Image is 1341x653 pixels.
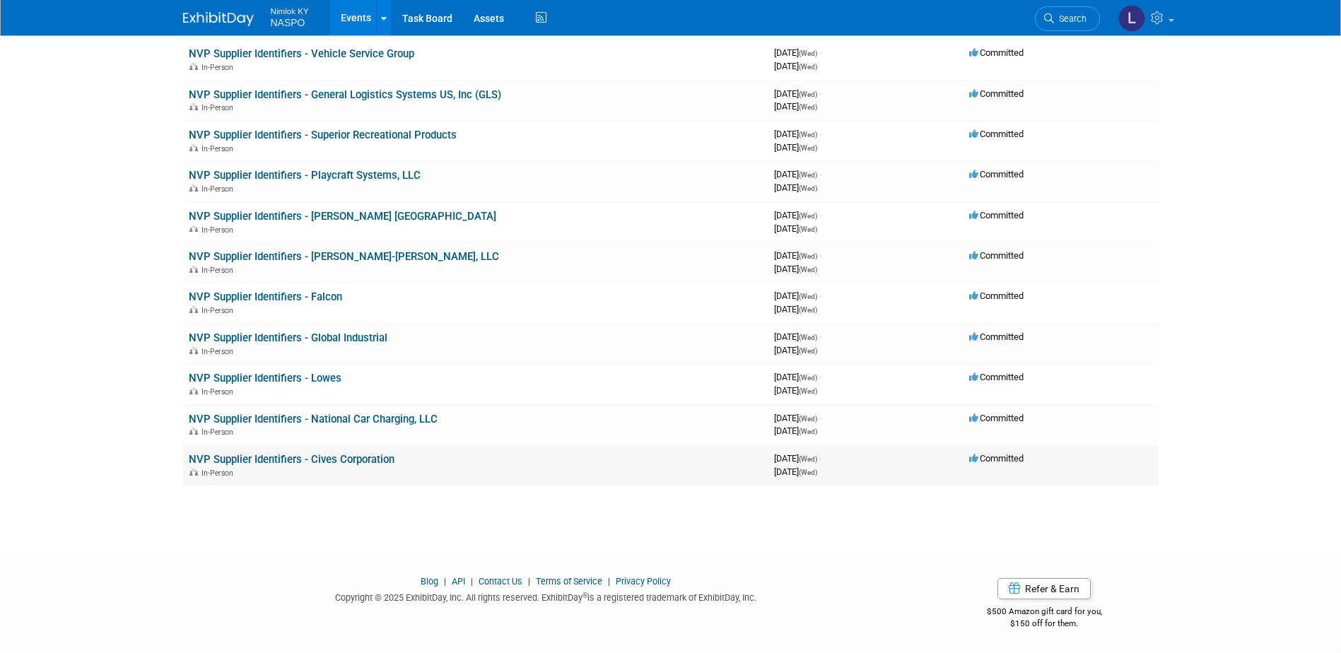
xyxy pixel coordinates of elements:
[183,12,254,26] img: ExhibitDay
[774,304,817,314] span: [DATE]
[189,210,496,223] a: NVP Supplier Identifiers - [PERSON_NAME] [GEOGRAPHIC_DATA]
[799,306,817,314] span: (Wed)
[799,293,817,300] span: (Wed)
[819,331,821,342] span: -
[819,129,821,139] span: -
[183,588,910,604] div: Copyright © 2025 ExhibitDay, Inc. All rights reserved. ExhibitDay is a registered trademark of Ex...
[189,347,198,354] img: In-Person Event
[189,47,414,60] a: NVP Supplier Identifiers - Vehicle Service Group
[1035,6,1100,31] a: Search
[799,334,817,341] span: (Wed)
[799,455,817,463] span: (Wed)
[452,576,465,587] a: API
[189,428,198,435] img: In-Person Event
[799,103,817,111] span: (Wed)
[819,290,821,301] span: -
[774,466,817,477] span: [DATE]
[969,290,1024,301] span: Committed
[189,306,198,313] img: In-Person Event
[189,88,501,101] a: NVP Supplier Identifiers - General Logistics Systems US, Inc (GLS)
[774,61,817,71] span: [DATE]
[201,63,238,72] span: In-Person
[201,428,238,437] span: In-Person
[799,184,817,192] span: (Wed)
[969,88,1024,99] span: Committed
[189,469,198,476] img: In-Person Event
[201,266,238,275] span: In-Person
[799,347,817,355] span: (Wed)
[969,453,1024,464] span: Committed
[774,142,817,153] span: [DATE]
[799,144,817,152] span: (Wed)
[189,372,341,384] a: NVP Supplier Identifiers - Lowes
[189,413,438,425] a: NVP Supplier Identifiers - National Car Charging, LLC
[799,252,817,260] span: (Wed)
[774,88,821,99] span: [DATE]
[201,387,238,396] span: In-Person
[201,184,238,194] span: In-Person
[819,453,821,464] span: -
[271,17,305,28] span: NASPO
[799,131,817,139] span: (Wed)
[799,225,817,233] span: (Wed)
[189,290,342,303] a: NVP Supplier Identifiers - Falcon
[201,225,238,235] span: In-Person
[799,469,817,476] span: (Wed)
[201,144,238,153] span: In-Person
[201,306,238,315] span: In-Person
[819,210,821,220] span: -
[799,171,817,179] span: (Wed)
[799,415,817,423] span: (Wed)
[969,47,1024,58] span: Committed
[774,182,817,193] span: [DATE]
[440,576,450,587] span: |
[421,576,438,587] a: Blog
[189,129,457,141] a: NVP Supplier Identifiers - Superior Recreational Products
[774,385,817,396] span: [DATE]
[774,129,821,139] span: [DATE]
[189,63,198,70] img: In-Person Event
[189,184,198,192] img: In-Person Event
[799,90,817,98] span: (Wed)
[930,596,1159,629] div: $500 Amazon gift card for you,
[271,3,309,18] span: Nimlok KY
[799,49,817,57] span: (Wed)
[189,387,198,394] img: In-Person Event
[969,250,1024,261] span: Committed
[774,250,821,261] span: [DATE]
[969,210,1024,220] span: Committed
[774,101,817,112] span: [DATE]
[582,592,587,599] sup: ®
[774,372,821,382] span: [DATE]
[201,103,238,112] span: In-Person
[930,618,1159,630] div: $150 off for them.
[189,331,387,344] a: NVP Supplier Identifiers - Global Industrial
[969,129,1024,139] span: Committed
[189,453,394,466] a: NVP Supplier Identifiers - Cives Corporation
[616,576,671,587] a: Privacy Policy
[189,103,198,110] img: In-Person Event
[969,169,1024,180] span: Committed
[774,453,821,464] span: [DATE]
[819,250,821,261] span: -
[189,250,499,263] a: NVP Supplier Identifiers - [PERSON_NAME]-[PERSON_NAME], LLC
[604,576,614,587] span: |
[525,576,534,587] span: |
[997,578,1091,599] a: Refer & Earn
[774,425,817,436] span: [DATE]
[819,169,821,180] span: -
[819,372,821,382] span: -
[774,331,821,342] span: [DATE]
[189,144,198,151] img: In-Person Event
[799,374,817,382] span: (Wed)
[201,469,238,478] span: In-Person
[799,266,817,273] span: (Wed)
[774,345,817,355] span: [DATE]
[819,413,821,423] span: -
[774,223,817,234] span: [DATE]
[201,347,238,356] span: In-Person
[799,387,817,395] span: (Wed)
[819,47,821,58] span: -
[189,266,198,273] img: In-Person Event
[799,428,817,435] span: (Wed)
